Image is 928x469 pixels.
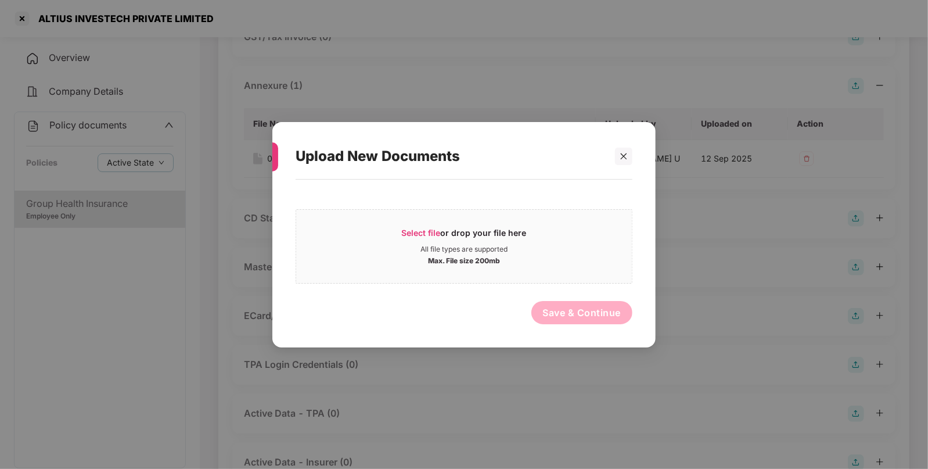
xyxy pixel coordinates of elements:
div: or drop your file here [402,227,527,244]
div: Max. File size 200mb [428,253,500,265]
button: Save & Continue [531,300,633,324]
span: close [620,152,628,160]
div: Upload New Documents [296,134,605,179]
span: Select file [402,227,441,237]
span: Select fileor drop your file hereAll file types are supportedMax. File size 200mb [296,218,632,274]
div: All file types are supported [420,244,508,253]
